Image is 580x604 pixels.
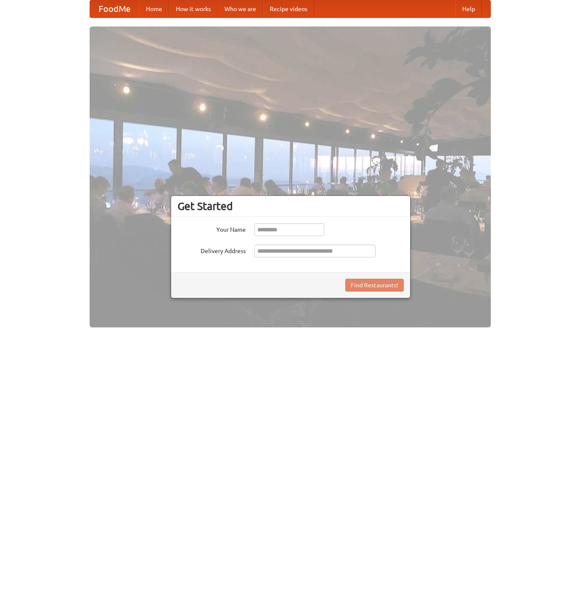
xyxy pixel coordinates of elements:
[169,0,218,18] a: How it works
[455,0,482,18] a: Help
[90,0,139,18] a: FoodMe
[263,0,314,18] a: Recipe videos
[178,223,246,234] label: Your Name
[178,245,246,255] label: Delivery Address
[139,0,169,18] a: Home
[178,200,404,213] h3: Get Started
[345,279,404,292] button: Find Restaurants!
[218,0,263,18] a: Who we are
